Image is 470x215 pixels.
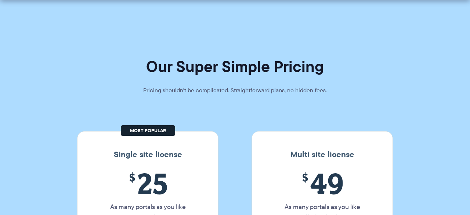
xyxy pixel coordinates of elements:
[85,150,211,159] h3: Single site license
[125,85,345,96] p: Pricing shouldn't be complicated. Straightforward plans, no hidden fees.
[259,150,385,159] h3: Multi site license
[98,167,198,200] span: 25
[272,167,372,200] span: 49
